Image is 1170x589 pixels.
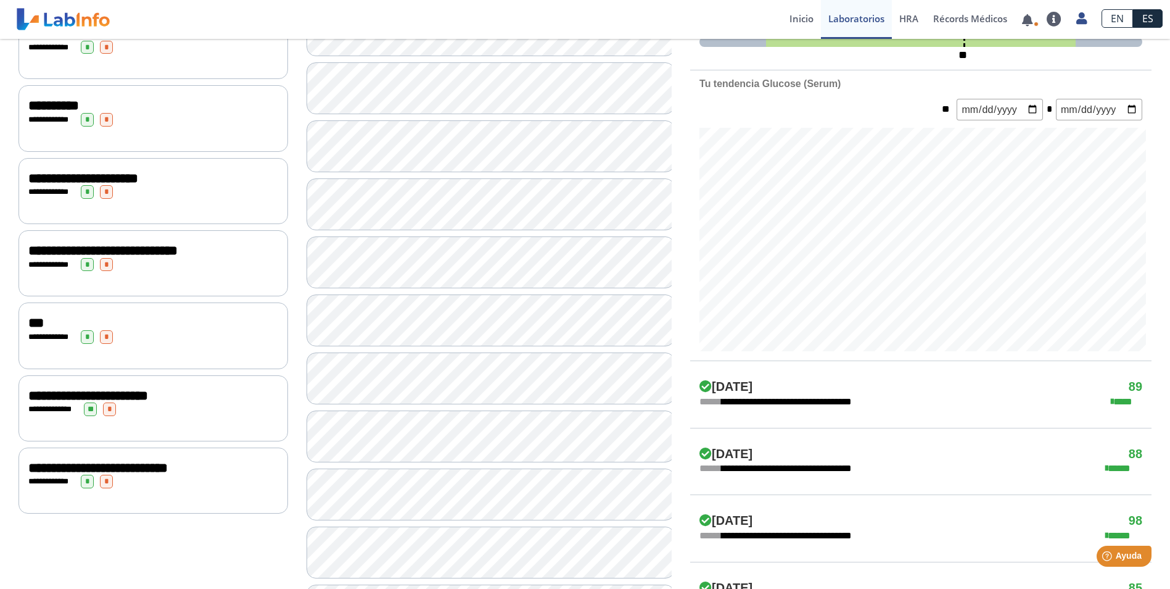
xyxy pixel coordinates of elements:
h4: 89 [1129,380,1142,395]
h4: [DATE] [699,380,752,395]
a: EN [1102,9,1133,28]
h4: [DATE] [699,447,752,462]
h4: 88 [1129,447,1142,462]
h4: [DATE] [699,514,752,528]
span: HRA [899,12,918,25]
input: mm/dd/yyyy [1056,99,1142,120]
b: Tu tendencia Glucose (Serum) [699,78,841,89]
iframe: Help widget launcher [1060,541,1156,575]
input: mm/dd/yyyy [957,99,1043,120]
h4: 98 [1129,514,1142,528]
a: ES [1133,9,1163,28]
